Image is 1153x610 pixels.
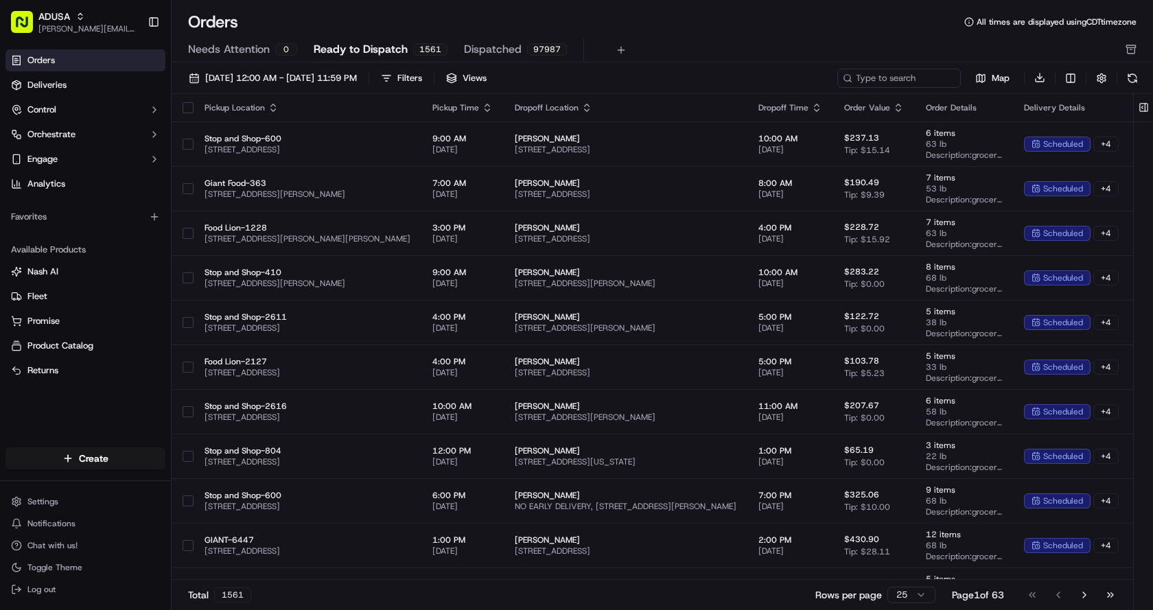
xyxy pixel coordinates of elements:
[5,558,165,577] button: Toggle Theme
[758,278,822,289] span: [DATE]
[130,199,220,213] span: API Documentation
[837,69,961,88] input: Type to search
[27,104,56,116] span: Control
[1043,495,1083,506] span: scheduled
[926,283,1002,294] span: Description: grocery bags
[27,290,47,303] span: Fleet
[38,10,70,23] span: ADUSA
[432,490,493,501] span: 6:00 PM
[205,401,410,412] span: Stop and Shop-2616
[1043,272,1083,283] span: scheduled
[992,72,1010,84] span: Map
[758,546,822,556] span: [DATE]
[14,55,250,77] p: Welcome 👋
[926,406,1002,417] span: 58 lb
[205,102,410,113] div: Pickup Location
[515,233,736,244] span: [STREET_ADDRESS]
[188,11,238,33] h1: Orders
[844,234,890,245] span: Tip: $15.92
[926,150,1002,161] span: Description: grocery bags
[966,70,1018,86] button: Map
[27,496,58,507] span: Settings
[5,49,165,71] a: Orders
[758,401,822,412] span: 11:00 AM
[1043,362,1083,373] span: scheduled
[1043,139,1083,150] span: scheduled
[758,322,822,333] span: [DATE]
[926,551,1002,562] span: Description: grocery bags
[1043,451,1083,462] span: scheduled
[926,417,1002,428] span: Description: grocery bags
[432,312,493,322] span: 4:00 PM
[11,315,160,327] a: Promise
[14,131,38,156] img: 1736555255976-a54dd68f-1ca7-489b-9aae-adbdc363a1c4
[1093,226,1119,241] div: + 4
[1093,404,1119,419] div: + 4
[926,217,1002,228] span: 7 items
[926,484,1002,495] span: 9 items
[926,228,1002,239] span: 63 lb
[515,401,736,412] span: [PERSON_NAME]
[952,588,1004,602] div: Page 1 of 63
[844,546,890,557] span: Tip: $28.11
[926,351,1002,362] span: 5 items
[926,306,1002,317] span: 5 items
[515,412,736,423] span: [STREET_ADDRESS][PERSON_NAME]
[515,189,736,200] span: [STREET_ADDRESS]
[47,131,225,145] div: Start new chat
[205,322,410,333] span: [STREET_ADDRESS]
[205,501,410,512] span: [STREET_ADDRESS]
[27,364,58,377] span: Returns
[432,278,493,289] span: [DATE]
[844,266,879,277] span: $283.22
[5,285,165,307] button: Fleet
[27,79,67,91] span: Deliveries
[758,456,822,467] span: [DATE]
[397,72,422,84] div: Filters
[926,362,1002,373] span: 33 lb
[14,14,41,41] img: Nash
[758,490,822,501] span: 7:00 PM
[844,457,885,468] span: Tip: $0.00
[515,367,736,378] span: [STREET_ADDRESS]
[8,193,110,218] a: 📗Knowledge Base
[515,278,736,289] span: [STREET_ADDRESS][PERSON_NAME]
[1093,181,1119,196] div: + 4
[758,144,822,155] span: [DATE]
[275,43,297,56] div: 0
[47,145,174,156] div: We're available if you need us!
[205,278,410,289] span: [STREET_ADDRESS][PERSON_NAME]
[27,540,78,551] span: Chat with us!
[844,311,879,322] span: $122.72
[5,514,165,533] button: Notifications
[527,43,567,56] div: 97987
[515,490,736,501] span: [PERSON_NAME]
[5,360,165,382] button: Returns
[27,518,75,529] span: Notifications
[463,72,487,84] span: Views
[205,445,410,456] span: Stop and Shop-804
[205,233,410,244] span: [STREET_ADDRESS][PERSON_NAME][PERSON_NAME]
[844,368,885,379] span: Tip: $5.23
[926,462,1002,473] span: Description: grocery bags
[27,562,82,573] span: Toggle Theme
[27,178,65,190] span: Analytics
[11,266,160,278] a: Nash AI
[1093,137,1119,152] div: + 4
[844,502,890,513] span: Tip: $10.00
[38,23,137,34] span: [PERSON_NAME][EMAIL_ADDRESS][PERSON_NAME][DOMAIN_NAME]
[515,445,736,456] span: [PERSON_NAME]
[515,535,736,546] span: [PERSON_NAME]
[27,199,105,213] span: Knowledge Base
[432,189,493,200] span: [DATE]
[97,232,166,243] a: Powered byPylon
[515,133,736,144] span: [PERSON_NAME]
[432,501,493,512] span: [DATE]
[116,200,127,211] div: 💻
[5,148,165,170] button: Engage
[5,99,165,121] button: Control
[758,178,822,189] span: 8:00 AM
[36,89,247,103] input: Got a question? Start typing here...
[758,367,822,378] span: [DATE]
[5,74,165,96] a: Deliveries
